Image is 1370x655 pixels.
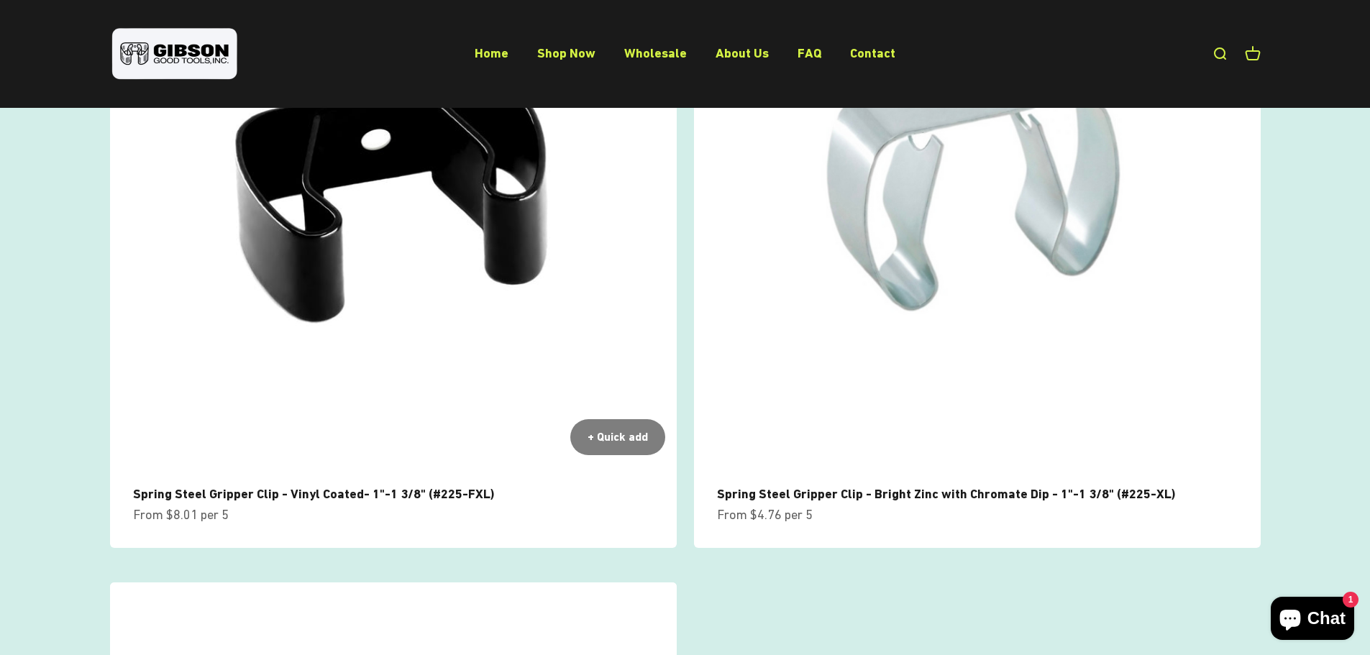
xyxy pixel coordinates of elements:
a: About Us [716,45,769,60]
div: + Quick add [588,428,648,446]
sale-price: From $4.76 per 5 [717,505,813,526]
a: Shop Now [537,45,595,60]
a: FAQ [798,45,821,60]
button: + Quick add [570,419,665,455]
a: Spring Steel Gripper Clip - Bright Zinc with Chromate Dip - 1"-1 3/8" (#225-XL) [717,486,1175,501]
a: Home [475,45,508,60]
sale-price: From $8.01 per 5 [133,505,229,526]
a: Contact [850,45,895,60]
inbox-online-store-chat: Shopify online store chat [1266,597,1358,643]
a: Wholesale [624,45,687,60]
a: Spring Steel Gripper Clip - Vinyl Coated- 1"-1 3/8" (#225-FXL) [133,486,494,501]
